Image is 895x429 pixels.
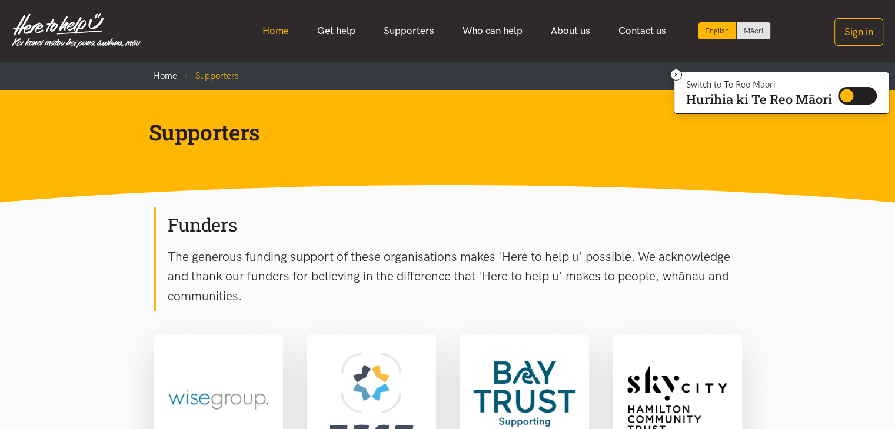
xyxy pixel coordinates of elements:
[698,22,771,39] div: Language toggle
[448,18,537,43] a: Who can help
[698,22,737,39] div: Current language
[168,247,742,306] p: The generous funding support of these organisations makes 'Here to help u' possible. We acknowled...
[737,22,770,39] a: Switch to Te Reo Māori
[370,18,448,43] a: Supporters
[12,13,141,48] img: Home
[604,18,680,43] a: Contact us
[154,71,177,81] a: Home
[248,18,303,43] a: Home
[834,18,883,46] button: Sign in
[149,118,728,146] h1: Supporters
[537,18,604,43] a: About us
[686,81,832,88] p: Switch to Te Reo Māori
[168,213,742,237] h2: Funders
[177,69,239,83] li: Supporters
[303,18,370,43] a: Get help
[686,94,832,105] p: Hurihia ki Te Reo Māori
